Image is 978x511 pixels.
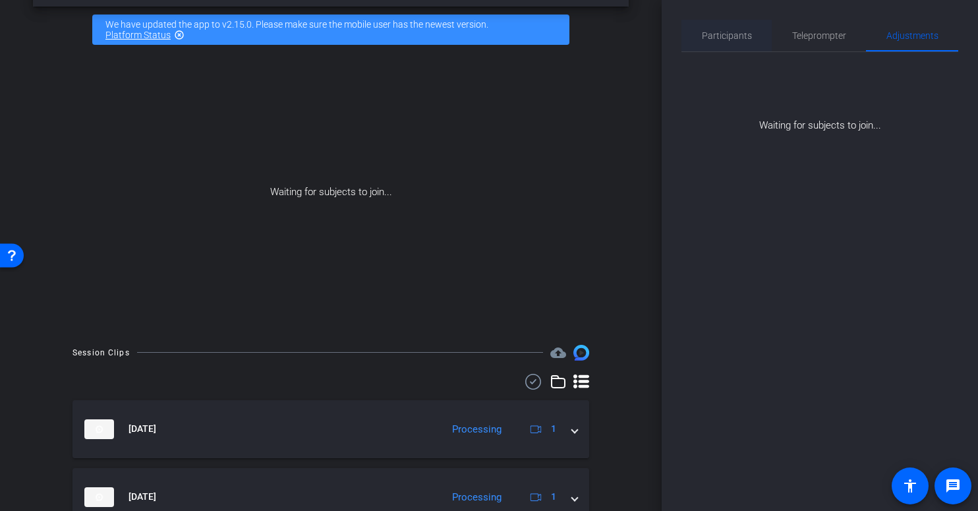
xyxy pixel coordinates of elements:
a: Platform Status [105,30,171,40]
span: 1 [551,490,556,504]
div: Waiting for subjects to join... [681,52,958,133]
div: Processing [446,422,508,437]
mat-icon: accessibility [902,478,918,494]
div: Waiting for subjects to join... [33,53,629,332]
img: thumb-nail [84,487,114,507]
div: We have updated the app to v2.15.0. Please make sure the mobile user has the newest version. [92,15,569,45]
span: Destinations for your clips [550,345,566,361]
mat-expansion-panel-header: thumb-nail[DATE]Processing1 [72,400,589,458]
img: Session clips [573,345,589,361]
span: Participants [702,31,752,40]
div: Processing [446,490,508,505]
span: [DATE] [129,422,156,436]
div: Session Clips [72,346,130,359]
mat-icon: highlight_off [174,30,185,40]
span: Adjustments [886,31,938,40]
span: 1 [551,422,556,436]
mat-icon: cloud_upload [550,345,566,361]
span: Teleprompter [792,31,846,40]
img: thumb-nail [84,419,114,439]
mat-icon: message [945,478,961,494]
span: [DATE] [129,490,156,504]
